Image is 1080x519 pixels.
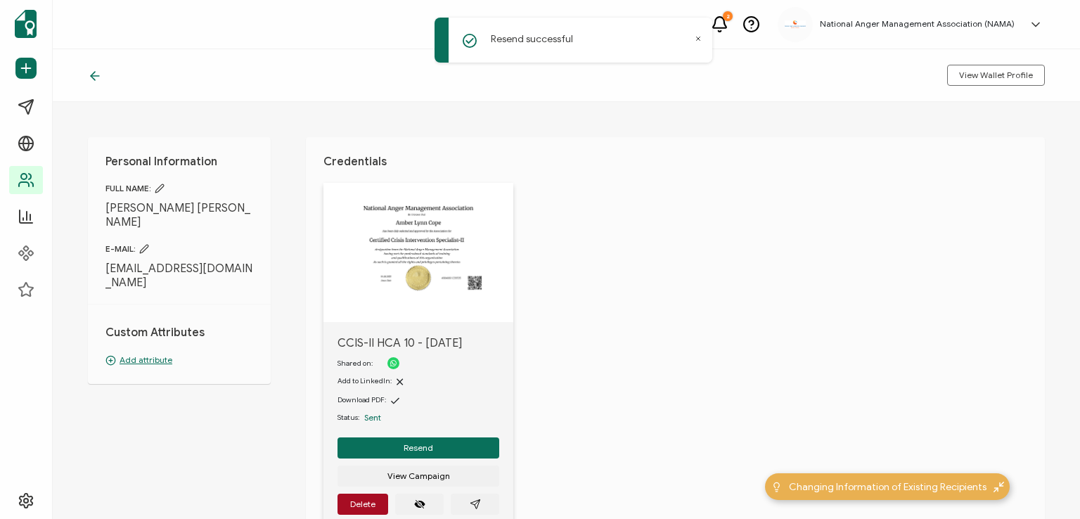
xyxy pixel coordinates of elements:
ion-icon: eye off [414,499,425,510]
span: Download PDF: [337,395,386,404]
p: Add attribute [105,354,253,366]
span: Changing Information of Existing Recipients [789,480,986,494]
button: View Wallet Profile [947,65,1045,86]
h1: Credentials [323,155,1027,169]
button: Delete [337,494,388,515]
button: Resend [337,437,499,459]
span: Add to LinkedIn: [337,376,392,385]
span: Resend [404,444,433,452]
span: View Wallet Profile [959,71,1033,79]
button: View Campaign [337,466,499,487]
span: Delete [350,500,375,508]
p: Resend successful [491,32,573,46]
span: Status: [337,412,359,423]
span: [EMAIL_ADDRESS][DOMAIN_NAME] [105,262,253,290]
span: View Campaign [387,472,450,480]
img: sertifier-logomark-colored.svg [15,10,37,38]
img: minimize-icon.svg [994,482,1004,492]
span: [PERSON_NAME] [PERSON_NAME] [105,201,253,229]
span: CCIS-II HCA 10 - [DATE] [337,336,499,350]
span: E-MAIL: [105,243,253,255]
h1: Custom Attributes [105,326,253,340]
span: FULL NAME: [105,183,253,194]
ion-icon: paper plane outline [470,499,481,510]
iframe: Chat Widget [1010,451,1080,519]
span: Sent [364,412,381,423]
h5: National Anger Management Association (NAMA) [820,19,1015,29]
div: 2 [723,11,733,21]
span: Shared on: [337,359,373,368]
h1: Personal Information [105,155,253,169]
img: 3ca2817c-e862-47f7-b2ec-945eb25c4a6c.jpg [785,20,806,28]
